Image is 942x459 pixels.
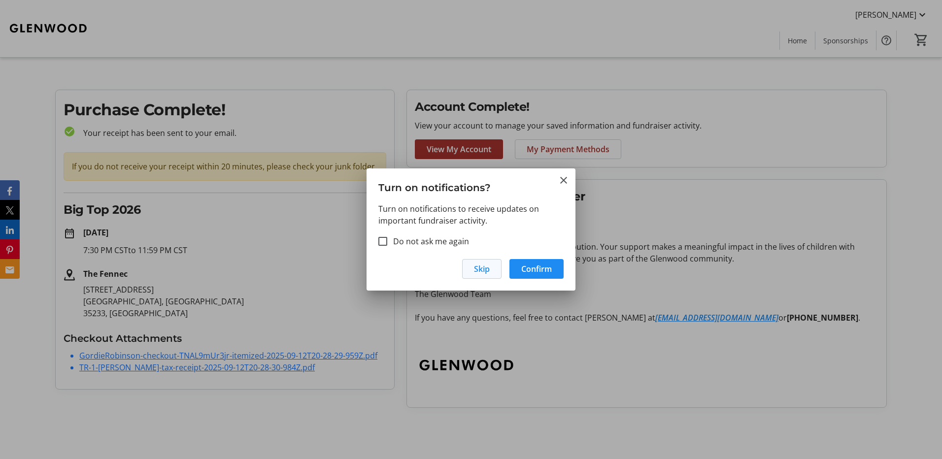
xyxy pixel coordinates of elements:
span: Confirm [521,263,552,275]
span: Skip [474,263,490,275]
button: Skip [462,259,502,279]
button: Close [558,174,570,186]
label: Do not ask me again [387,235,469,247]
h3: Turn on notifications? [367,168,575,202]
p: Turn on notifications to receive updates on important fundraiser activity. [378,203,564,227]
button: Confirm [509,259,564,279]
